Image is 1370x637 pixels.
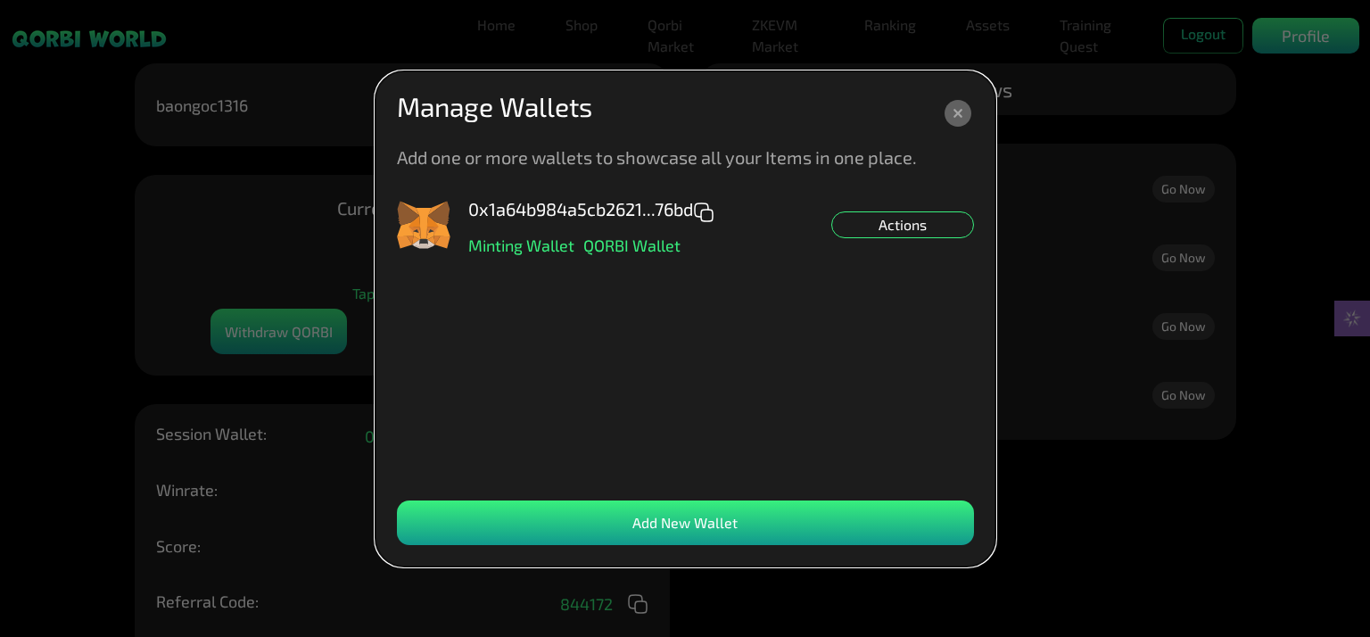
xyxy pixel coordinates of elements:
[397,148,917,166] p: Add one or more wallets to showcase all your Items in one place.
[468,237,574,253] p: Minting Wallet
[831,211,974,238] div: Actions
[583,237,681,253] p: QORBI Wallet
[397,500,974,545] div: Add New Wallet
[468,195,714,222] p: 0x1a64b984a5cb2621...76bd
[397,93,592,120] p: Manage Wallets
